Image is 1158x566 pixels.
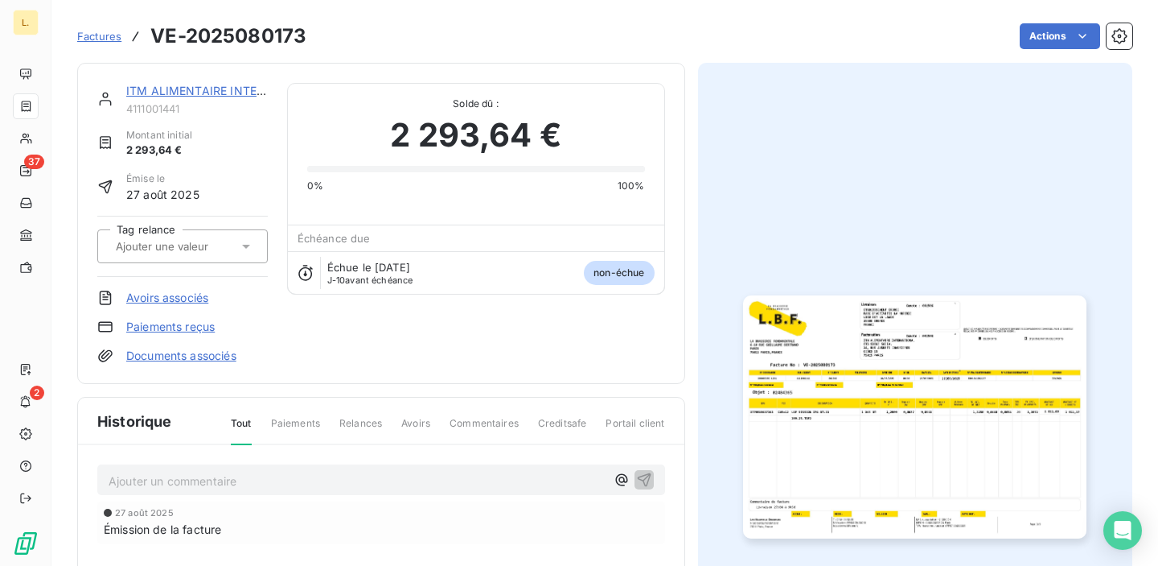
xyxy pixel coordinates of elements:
span: Émission de la facture [104,521,221,538]
span: 0% [307,179,323,193]
span: 37 [24,155,44,169]
span: J-10 [327,275,346,286]
span: Paiements [271,416,320,444]
div: L. [13,10,39,35]
span: Avoirs [401,416,430,444]
span: avant échéance [327,275,413,285]
span: 27 août 2025 [126,186,199,203]
span: Tout [231,416,252,445]
span: 27 août 2025 [115,508,174,518]
input: Ajouter une valeur [114,239,276,254]
a: ITM ALIMENTAIRE INTERNATIONAL [126,84,323,97]
span: 2 293,64 € [390,111,561,159]
span: Émise le [126,171,199,186]
span: Relances [339,416,382,444]
span: 100% [618,179,645,193]
img: invoice_thumbnail [743,295,1086,539]
span: Factures [77,30,121,43]
span: Creditsafe [538,416,587,444]
a: Avoirs associés [126,290,208,306]
div: Open Intercom Messenger [1103,511,1142,550]
span: non-échue [584,261,654,285]
span: 2 [30,386,44,400]
button: Actions [1020,23,1100,49]
span: Historique [97,411,172,432]
span: Portail client [606,416,664,444]
a: Paiements reçus [126,319,215,335]
a: Documents associés [126,348,236,364]
h3: VE-2025080173 [150,22,306,51]
span: Échéance due [298,232,371,245]
span: Solde dû : [307,97,645,111]
span: 2 293,64 € [126,143,192,159]
img: Logo LeanPay [13,531,39,556]
span: 4111001441 [126,102,268,115]
span: Commentaires [450,416,519,444]
span: Montant initial [126,128,192,143]
a: Factures [77,28,121,44]
span: Échue le [DATE] [327,261,410,274]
